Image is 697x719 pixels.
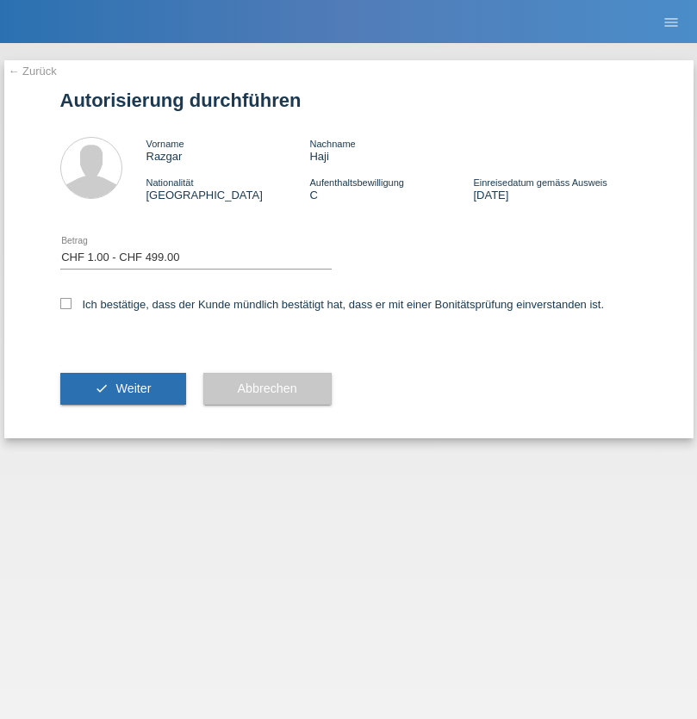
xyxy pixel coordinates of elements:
[60,298,605,311] label: Ich bestätige, dass der Kunde mündlich bestätigt hat, dass er mit einer Bonitätsprüfung einversta...
[473,177,607,188] span: Einreisedatum gemäss Ausweis
[473,176,637,201] div: [DATE]
[115,381,151,395] span: Weiter
[238,381,297,395] span: Abbrechen
[95,381,109,395] i: check
[309,137,473,163] div: Haji
[203,373,332,406] button: Abbrechen
[146,137,310,163] div: Razgar
[146,176,310,201] div: [GEOGRAPHIC_DATA]
[146,177,194,188] span: Nationalität
[654,16,688,27] a: menu
[309,139,355,149] span: Nachname
[309,177,403,188] span: Aufenthaltsbewilligung
[146,139,184,149] span: Vorname
[663,14,680,31] i: menu
[60,373,186,406] button: check Weiter
[9,65,57,77] a: ← Zurück
[309,176,473,201] div: C
[60,90,638,111] h1: Autorisierung durchführen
